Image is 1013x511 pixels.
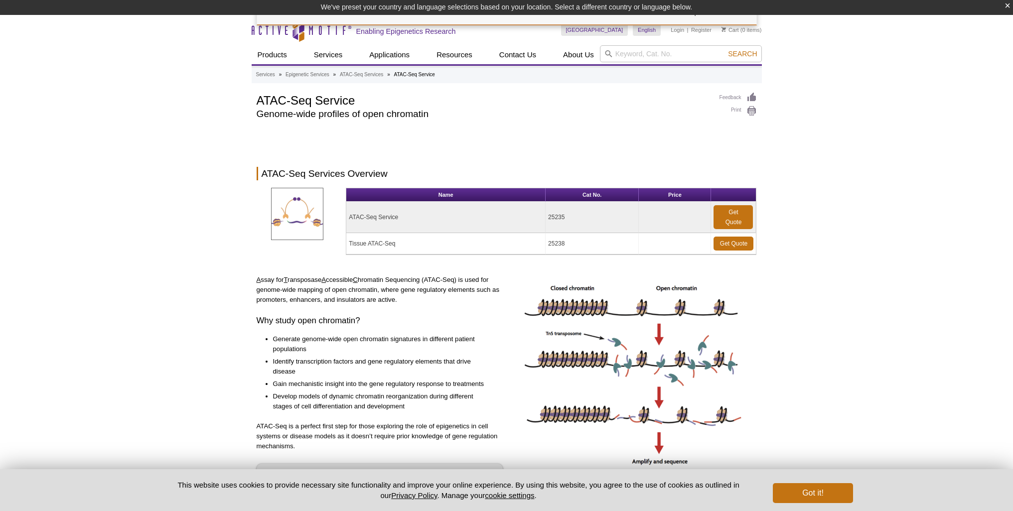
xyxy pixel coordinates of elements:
[691,26,712,33] a: Register
[346,233,546,255] td: Tissue ATAC-Seq
[720,92,757,103] a: Feedback
[722,26,739,33] a: Cart
[633,24,661,36] a: English
[561,24,628,36] a: [GEOGRAPHIC_DATA]
[273,379,493,389] li: Gain mechanistic insight into the gene regulatory response to treatments
[356,27,456,36] h2: Enabling Epigenetics Research
[521,275,745,469] img: ATAC-Seq image
[353,276,358,283] u: C
[257,421,503,451] p: ATAC-Seq is a perfect first step for those exploring the role of epigenetics in cell systems or d...
[493,45,542,64] a: Contact Us
[431,45,478,64] a: Resources
[252,45,293,64] a: Products
[714,237,753,251] a: Get Quote
[722,27,726,32] img: Your Cart
[557,45,600,64] a: About Us
[346,188,546,202] th: Name
[394,72,435,77] li: ATAC-Seq Service
[257,464,503,486] a: Learn More About ATAC-Seq
[720,106,757,117] a: Print
[387,72,390,77] li: »
[722,24,762,36] li: (0 items)
[257,276,261,283] u: A
[257,315,503,327] h3: Why study open chromatin?
[257,110,710,119] h2: Genome-wide profiles of open chromatin
[321,276,326,283] u: A
[773,483,853,503] button: Got it!
[257,167,757,180] h2: ATAC-Seq Services Overview
[725,49,760,58] button: Search
[485,491,534,500] button: cookie settings
[273,391,493,411] li: Develop models of dynamic chromatin reorganization during different stages of cell differentiatio...
[346,202,546,233] td: ATAC-Seq Service
[257,275,503,305] p: ssay for ransposase ccessible hromatin Sequencing (ATAC-Seq) is used for genome-wide mapping of o...
[714,205,753,229] a: Get Quote
[256,70,275,79] a: Services
[546,188,639,202] th: Cat No.
[639,188,711,202] th: Price
[286,70,329,79] a: Epigenetic Services
[728,50,757,58] span: Search
[284,276,288,283] u: T
[333,72,336,77] li: »
[363,45,416,64] a: Applications
[671,26,684,33] a: Login
[279,72,282,77] li: »
[600,45,762,62] input: Keyword, Cat. No.
[687,24,689,36] li: |
[546,202,639,233] td: 25235
[160,480,757,501] p: This website uses cookies to provide necessary site functionality and improve your online experie...
[273,357,493,377] li: Identify transcription factors and gene regulatory elements that drive disease
[340,70,383,79] a: ATAC-Seq Services
[273,334,493,354] li: Generate genome-wide open chromatin signatures in different patient populations
[546,233,639,255] td: 25238
[308,45,349,64] a: Services
[391,491,437,500] a: Privacy Policy
[257,92,710,107] h1: ATAC-Seq Service
[271,188,323,240] img: ATAC-SeqServices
